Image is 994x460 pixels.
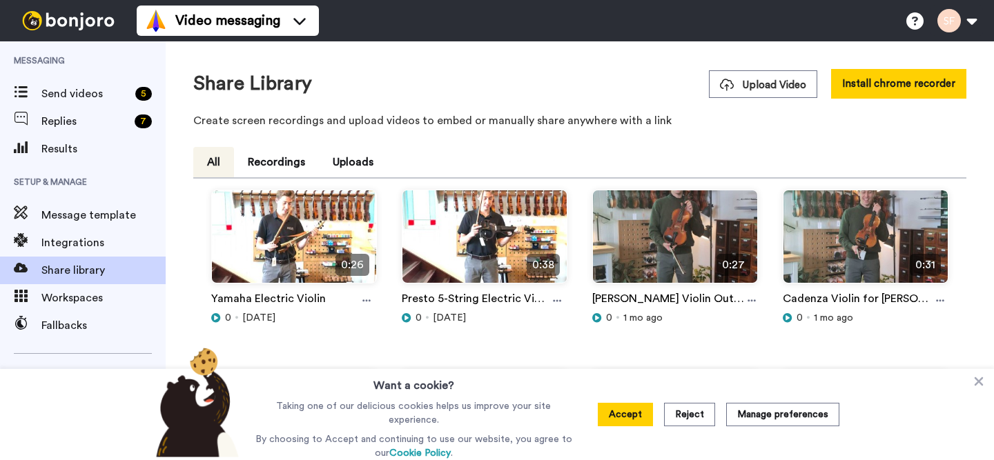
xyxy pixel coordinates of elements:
button: Reject [664,403,715,426]
span: Integrations [41,234,166,251]
div: 1 mo ago [592,311,758,325]
span: Workspaces [41,290,166,306]
img: 2889ae8a-08eb-4c13-9b71-62bf8e71bdeb_thumbnail_source_1756363079.jpg [212,190,376,294]
img: vm-color.svg [145,10,167,32]
span: 0:38 [527,254,560,276]
h1: Share Library [193,73,312,94]
span: 0:26 [335,254,369,276]
span: Upload Video [720,78,806,92]
div: [DATE] [402,311,567,325]
span: Results [41,141,166,157]
img: a5479660-a06a-4ab3-810c-89bc57128447_thumbnail_source_1752802808.jpg [593,190,757,294]
img: 1cee71f0-a41b-4af5-9c2f-bf2737563ba7_thumbnail_source_1752802812.jpg [783,190,948,294]
button: Manage preferences [726,403,839,426]
a: Cadenza Violin for [PERSON_NAME] [783,290,932,311]
p: Create screen recordings and upload videos to embed or manually share anywhere with a link [193,112,966,129]
button: Upload Video [709,70,817,98]
button: All [193,147,234,177]
span: 0 [606,311,612,325]
div: 1 mo ago [783,311,948,325]
div: 7 [135,114,152,128]
span: Message template [41,207,166,223]
a: [PERSON_NAME] Violin Outfit for [PERSON_NAME] [592,290,745,311]
button: Uploads [319,147,387,177]
button: Recordings [234,147,319,177]
div: 5 [135,87,152,101]
a: Cookie Policy [389,448,451,458]
p: Taking one of our delicious cookies helps us improve your site experience. [252,399,576,427]
button: Accept [598,403,653,426]
div: [DATE] [211,311,377,325]
span: Replies [41,113,129,130]
p: By choosing to Accept and continuing to use our website, you agree to our . [252,432,576,460]
img: 98c1b124-cfe4-45d7-8bcb-6f4cbeb507f0_thumbnail_source_1756363060.jpg [402,190,567,294]
button: Install chrome recorder [831,69,966,99]
span: Fallbacks [41,317,166,334]
span: Video messaging [175,11,280,30]
span: 0 [225,311,231,325]
span: 0:31 [910,254,941,276]
span: Send videos [41,86,130,102]
a: Yamaha Electric Violin [211,290,326,311]
a: Presto 5-String Electric Violin [402,290,547,311]
span: 0:27 [717,254,750,276]
img: bear-with-cookie.png [144,347,246,457]
span: Share library [41,262,166,279]
h3: Want a cookie? [373,369,454,394]
img: bj-logo-header-white.svg [17,11,120,30]
span: 0 [797,311,803,325]
span: 0 [416,311,422,325]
